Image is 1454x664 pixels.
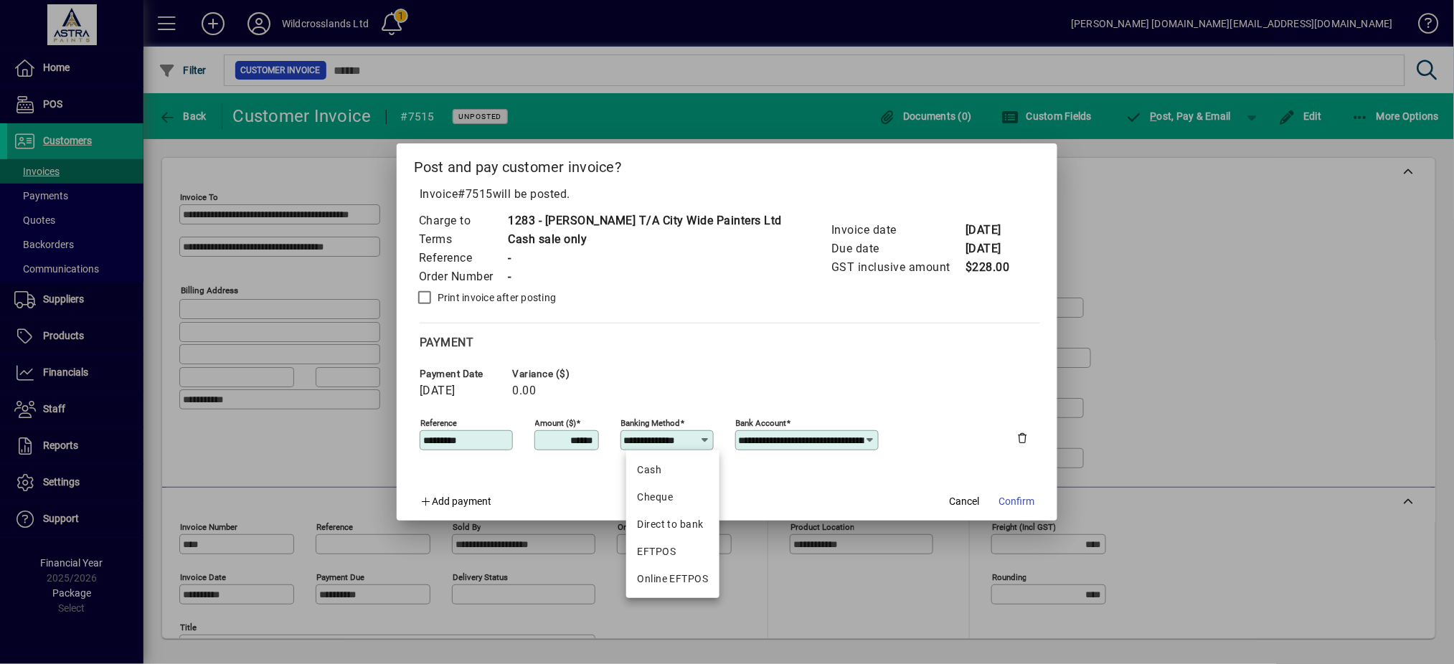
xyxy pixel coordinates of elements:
[941,489,987,515] button: Cancel
[414,186,1041,203] p: Invoice will be posted .
[626,456,720,483] mat-option: Cash
[831,239,965,258] td: Due date
[418,249,508,267] td: Reference
[397,143,1058,185] h2: Post and pay customer invoice?
[621,417,681,427] mat-label: Banking method
[418,230,508,249] td: Terms
[993,489,1040,515] button: Confirm
[831,258,965,277] td: GST inclusive amount
[420,384,455,397] span: [DATE]
[414,489,498,515] button: Add payment
[418,212,508,230] td: Charge to
[508,212,783,230] td: 1283 - [PERSON_NAME] T/A City Wide Painters Ltd
[638,517,709,532] div: Direct to bank
[965,239,1022,258] td: [DATE]
[508,230,783,249] td: Cash sale only
[638,571,709,587] div: Online EFTPOS
[420,336,474,349] span: Payment
[949,494,979,509] span: Cancel
[626,483,720,511] mat-option: Cheque
[513,384,537,397] span: 0.00
[432,495,491,507] span: Add payment
[458,187,493,201] span: #7515
[999,494,1034,509] span: Confirm
[831,221,965,239] td: Invoice date
[626,538,720,565] mat-option: EFTPOS
[736,417,787,427] mat-label: Bank Account
[508,249,783,267] td: -
[435,290,557,305] label: Print invoice after posting
[965,258,1022,277] td: $228.00
[420,369,506,379] span: Payment date
[638,490,709,505] div: Cheque
[420,417,457,427] mat-label: Reference
[513,369,599,379] span: Variance ($)
[535,417,577,427] mat-label: Amount ($)
[638,463,709,478] div: Cash
[626,565,720,592] mat-option: Online EFTPOS
[626,511,720,538] mat-option: Direct to bank
[508,267,783,286] td: -
[965,221,1022,239] td: [DATE]
[418,267,508,286] td: Order Number
[638,544,709,559] div: EFTPOS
